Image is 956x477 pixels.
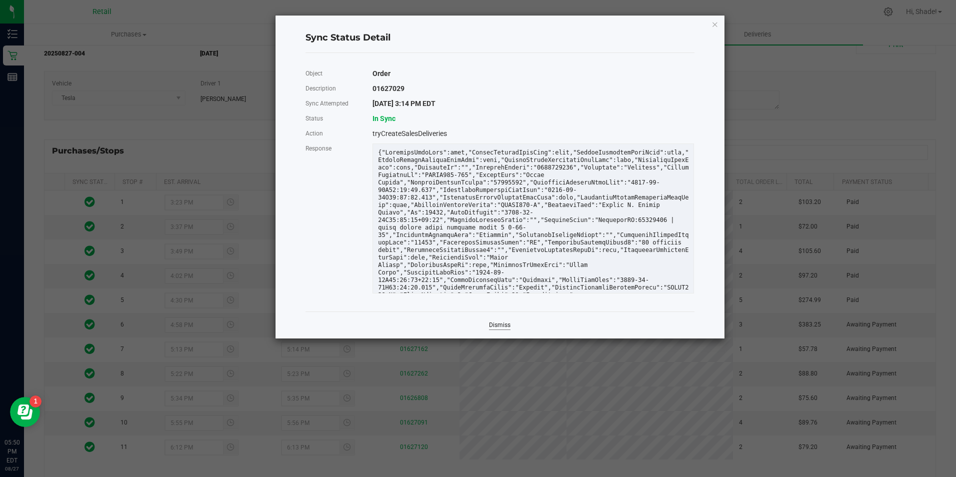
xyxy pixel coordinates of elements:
[29,395,41,407] iframe: Resource center unread badge
[298,96,365,111] div: Sync Attempted
[372,114,395,122] span: In Sync
[298,141,365,156] div: Response
[298,111,365,126] div: Status
[298,126,365,141] div: Action
[365,126,701,141] div: tryCreateSalesDeliveries
[298,66,365,81] div: Object
[10,397,40,427] iframe: Resource center
[489,321,510,329] a: Dismiss
[305,31,390,44] span: Sync Status Detail
[365,81,701,96] div: 01627029
[711,18,718,30] button: Close
[365,66,701,81] div: Order
[298,81,365,96] div: Description
[365,96,701,111] div: [DATE] 3:14 PM EDT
